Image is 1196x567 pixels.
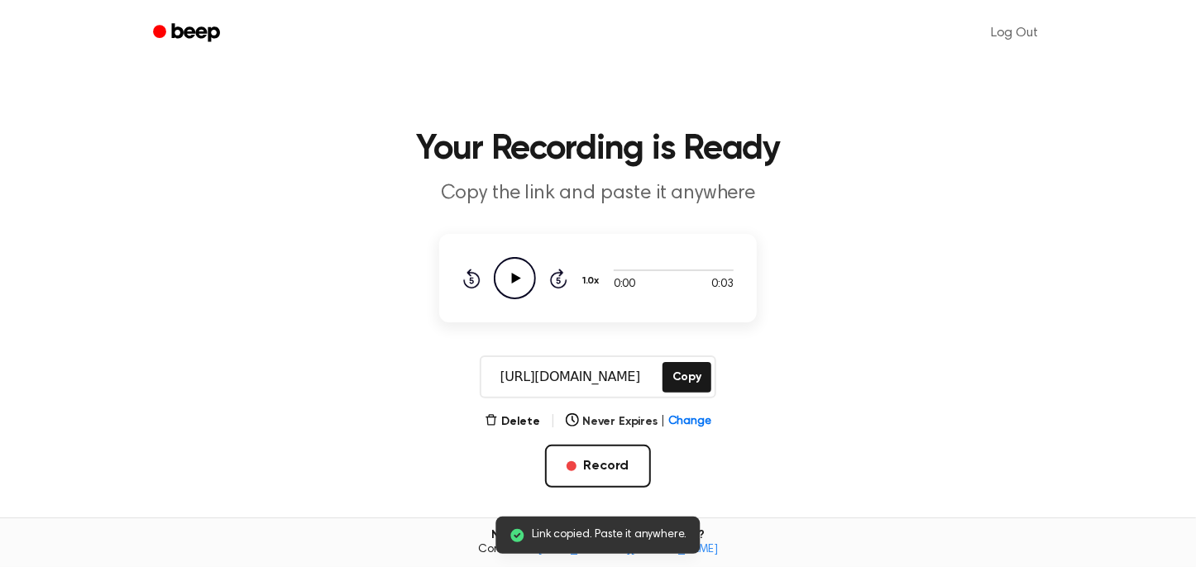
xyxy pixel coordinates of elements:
[566,413,711,431] button: Never Expires|Change
[581,267,605,295] button: 1.0x
[485,413,540,431] button: Delete
[550,412,556,431] span: |
[10,543,1186,558] span: Contact us
[663,362,711,393] button: Copy
[175,132,1021,167] h1: Your Recording is Ready
[280,180,916,207] p: Copy the link and paste it anywhere
[712,276,734,293] span: 0:03
[661,413,665,431] span: |
[614,276,635,293] span: 0:00
[538,544,718,555] a: [EMAIL_ADDRESS][DOMAIN_NAME]
[974,13,1055,53] a: Log Out
[668,413,711,431] span: Change
[532,526,687,544] span: Link copied. Paste it anywhere.
[141,17,235,50] a: Beep
[545,445,650,488] button: Record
